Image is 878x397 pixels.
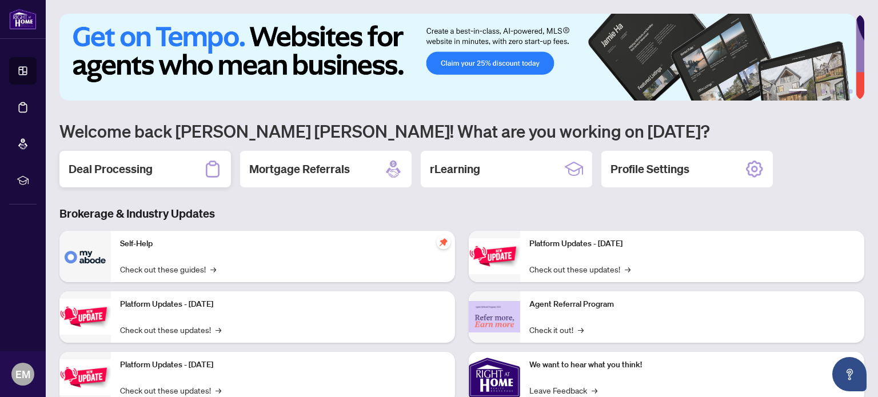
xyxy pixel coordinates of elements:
p: Platform Updates - [DATE] [529,238,855,250]
p: Platform Updates - [DATE] [120,298,446,311]
h2: Deal Processing [69,161,153,177]
span: → [210,263,216,275]
button: 1 [789,89,807,94]
span: → [625,263,630,275]
span: pushpin [437,235,450,249]
h2: Profile Settings [610,161,689,177]
a: Check it out!→ [529,323,584,336]
p: We want to hear what you think! [529,359,855,371]
h2: Mortgage Referrals [249,161,350,177]
a: Check out these guides!→ [120,263,216,275]
img: Slide 0 [59,14,856,101]
h1: Welcome back [PERSON_NAME] [PERSON_NAME]! What are you working on [DATE]? [59,120,864,142]
p: Agent Referral Program [529,298,855,311]
span: → [592,384,597,396]
img: Platform Updates - June 23, 2025 [469,238,520,274]
a: Check out these updates!→ [120,323,221,336]
img: Agent Referral Program [469,301,520,332]
p: Platform Updates - [DATE] [120,359,446,371]
a: Leave Feedback→ [529,384,597,396]
img: logo [9,9,37,30]
button: 4 [830,89,835,94]
p: Self-Help [120,238,446,250]
img: Platform Updates - September 16, 2025 [59,299,111,335]
button: 6 [848,89,853,94]
button: Open asap [832,357,867,391]
button: 2 [812,89,816,94]
img: Self-Help [59,231,111,282]
span: → [215,323,221,336]
img: Platform Updates - July 21, 2025 [59,359,111,395]
span: → [215,384,221,396]
span: → [578,323,584,336]
a: Check out these updates!→ [120,384,221,396]
span: EM [15,366,30,382]
a: Check out these updates!→ [529,263,630,275]
h2: rLearning [430,161,480,177]
h3: Brokerage & Industry Updates [59,206,864,222]
button: 5 [839,89,844,94]
button: 3 [821,89,825,94]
